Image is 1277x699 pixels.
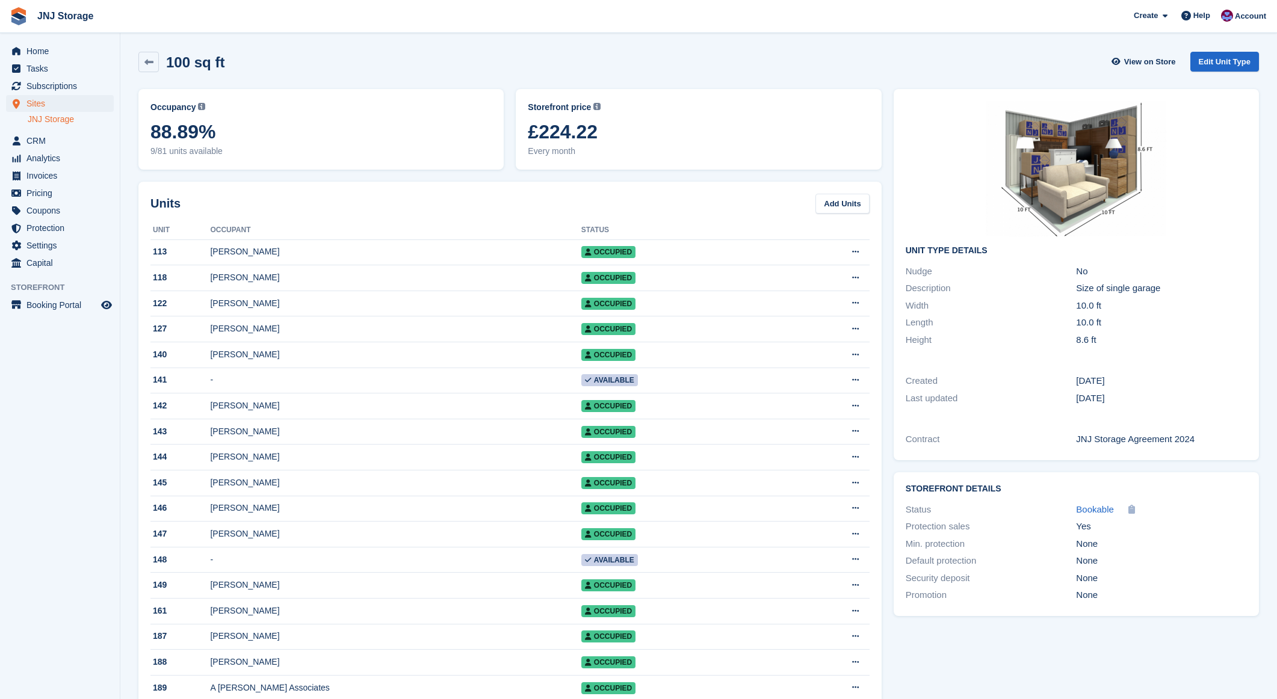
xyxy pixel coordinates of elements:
[210,547,581,573] td: -
[150,502,210,514] div: 146
[581,605,635,617] span: Occupied
[1076,503,1114,517] a: Bookable
[210,368,581,393] td: -
[906,282,1077,295] div: Description
[26,132,99,149] span: CRM
[581,221,791,240] th: Status
[210,451,581,463] div: [PERSON_NAME]
[1221,10,1233,22] img: Jonathan Scrase
[166,54,224,70] h2: 100 sq ft
[210,221,581,240] th: Occupant
[1076,433,1247,446] div: JNJ Storage Agreement 2024
[581,246,635,258] span: Occupied
[1076,299,1247,313] div: 10.0 ft
[150,425,210,438] div: 143
[528,145,869,158] span: Every month
[150,399,210,412] div: 142
[210,579,581,591] div: [PERSON_NAME]
[210,476,581,489] div: [PERSON_NAME]
[150,145,492,158] span: 9/81 units available
[906,333,1077,347] div: Height
[210,630,581,642] div: [PERSON_NAME]
[11,282,120,294] span: Storefront
[581,426,635,438] span: Occupied
[581,451,635,463] span: Occupied
[150,194,181,212] h2: Units
[581,502,635,514] span: Occupied
[210,245,581,258] div: [PERSON_NAME]
[581,323,635,335] span: Occupied
[593,103,601,110] img: icon-info-grey-7440780725fd019a000dd9b08b2336e03edf1995a4989e88bcd33f0948082b44.svg
[210,322,581,335] div: [PERSON_NAME]
[150,245,210,258] div: 113
[99,298,114,312] a: Preview store
[1110,52,1181,72] a: View on Store
[26,150,99,167] span: Analytics
[150,579,210,591] div: 149
[581,528,635,540] span: Occupied
[1076,504,1114,514] span: Bookable
[198,103,205,110] img: icon-info-grey-7440780725fd019a000dd9b08b2336e03edf1995a4989e88bcd33f0948082b44.svg
[1190,52,1259,72] a: Edit Unit Type
[32,6,98,26] a: JNJ Storage
[210,271,581,284] div: [PERSON_NAME]
[906,299,1077,313] div: Width
[528,121,869,143] span: £224.22
[906,246,1247,256] h2: Unit Type details
[1076,316,1247,330] div: 10.0 ft
[150,348,210,361] div: 140
[6,43,114,60] a: menu
[1124,56,1176,68] span: View on Store
[906,503,1077,517] div: Status
[906,520,1077,534] div: Protection sales
[6,167,114,184] a: menu
[1076,392,1247,405] div: [DATE]
[150,322,210,335] div: 127
[6,150,114,167] a: menu
[6,132,114,149] a: menu
[26,43,99,60] span: Home
[6,78,114,94] a: menu
[150,553,210,566] div: 148
[26,60,99,77] span: Tasks
[581,477,635,489] span: Occupied
[906,374,1077,388] div: Created
[28,114,114,125] a: JNJ Storage
[26,78,99,94] span: Subscriptions
[906,316,1077,330] div: Length
[1076,588,1247,602] div: None
[1235,10,1266,22] span: Account
[210,656,581,668] div: [PERSON_NAME]
[1076,333,1247,347] div: 8.6 ft
[26,95,99,112] span: Sites
[906,571,1077,585] div: Security deposit
[26,185,99,202] span: Pricing
[581,554,638,566] span: Available
[150,121,492,143] span: 88.89%
[581,656,635,668] span: Occupied
[26,167,99,184] span: Invoices
[906,265,1077,279] div: Nudge
[210,348,581,361] div: [PERSON_NAME]
[26,297,99,313] span: Booking Portal
[906,554,1077,568] div: Default protection
[1076,520,1247,534] div: Yes
[26,220,99,236] span: Protection
[150,528,210,540] div: 147
[6,95,114,112] a: menu
[6,202,114,219] a: menu
[6,185,114,202] a: menu
[6,60,114,77] a: menu
[906,392,1077,405] div: Last updated
[150,605,210,617] div: 161
[1076,537,1247,551] div: None
[1076,374,1247,388] div: [DATE]
[906,433,1077,446] div: Contract
[150,297,210,310] div: 122
[528,101,591,114] span: Storefront price
[581,272,635,284] span: Occupied
[10,7,28,25] img: stora-icon-8386f47178a22dfd0bd8f6a31ec36ba5ce8667c1dd55bd0f319d3a0aa187defe.svg
[906,588,1077,602] div: Promotion
[986,101,1166,236] img: 100-SQ-FT-With-Arrows-2-980x735%20(1).png
[581,682,635,694] span: Occupied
